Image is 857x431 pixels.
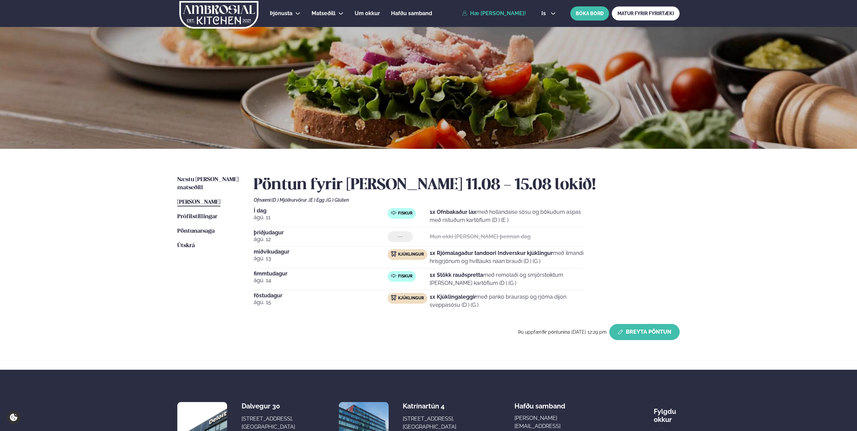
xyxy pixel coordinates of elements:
img: fish.svg [391,273,396,278]
a: MATUR FYRIR FYRIRTÆKI [612,6,680,21]
h2: Pöntun fyrir [PERSON_NAME] 11.08 - 15.08 lokið! [254,176,680,195]
img: logo [179,1,259,29]
a: Útskrá [177,242,195,250]
a: [PERSON_NAME] [177,198,220,206]
span: Pöntunarsaga [177,228,215,234]
a: Þjónusta [270,9,292,18]
span: ágú. 15 [254,298,388,306]
span: Hafðu samband [391,10,432,16]
a: Næstu [PERSON_NAME] matseðill [177,176,240,192]
span: miðvikudagur [254,249,388,255]
span: (E ) Egg , [309,197,326,203]
img: chicken.svg [391,251,396,257]
div: Katrínartún 4 [403,402,456,410]
span: Hafðu samband [514,397,565,410]
span: Næstu [PERSON_NAME] matseðill [177,177,239,191]
a: Matseðill [312,9,335,18]
button: Breyta Pöntun [609,324,680,340]
span: is [541,11,548,16]
span: fimmtudagur [254,271,388,276]
span: --- [398,234,403,239]
span: ágú. 12 [254,235,388,243]
div: [STREET_ADDRESS], [GEOGRAPHIC_DATA] [403,415,456,431]
a: Cookie settings [7,410,21,424]
strong: 1x Ofnbakaður lax [430,209,476,215]
span: [PERSON_NAME] [177,199,220,205]
span: Þjónusta [270,10,292,16]
img: fish.svg [391,210,396,215]
div: Fylgdu okkur [654,402,680,424]
p: með ilmandi hrísgrjónum og hvítlauks naan brauði (D ) (G ) [430,249,583,265]
p: með remolaði og smjörsteiktum [PERSON_NAME] kartöflum (D ) (G ) [430,271,583,287]
a: Prófílstillingar [177,213,217,221]
div: Dalvegur 30 [242,402,295,410]
strong: 1x Rjómalagaður tandoori Indverskur kjúklingur [430,250,553,256]
a: Hafðu samband [391,9,432,18]
a: Um okkur [355,9,380,18]
span: Fiskur [398,211,413,216]
span: Kjúklingur [398,252,424,257]
strong: 1x Kjúklingaleggir [430,294,476,300]
button: BÓKA BORÐ [570,6,609,21]
p: með hollandaise sósu og bökuðum aspas með ristuðum kartöflum (D ) (E ) [430,208,583,224]
strong: 1x Stökk rauðspretta [430,272,483,278]
div: [STREET_ADDRESS], [GEOGRAPHIC_DATA] [242,415,295,431]
span: Útskrá [177,243,195,248]
span: ágú. 13 [254,255,388,263]
a: Pöntunarsaga [177,227,215,235]
span: ágú. 14 [254,276,388,285]
strong: Mun ekki [PERSON_NAME] þennan dag [430,233,531,240]
a: Hæ [PERSON_NAME]! [462,10,526,16]
span: föstudagur [254,293,388,298]
img: chicken.svg [391,295,396,300]
div: Ofnæmi: [254,197,680,203]
span: Þú uppfærðir pöntunina [DATE] 12:29 pm [518,329,607,335]
span: Í dag [254,208,388,213]
span: (D ) Mjólkurvörur , [272,197,309,203]
span: Kjúklingur [398,296,424,301]
span: (G ) Glúten [326,197,349,203]
button: is [536,11,561,16]
span: Fiskur [398,274,413,279]
span: þriðjudagur [254,230,388,235]
p: með panko braurasp og rjóma dijon sveppasósu (D ) (G ) [430,293,583,309]
span: ágú. 11 [254,213,388,222]
span: Prófílstillingar [177,214,217,220]
span: Matseðill [312,10,335,16]
span: Um okkur [355,10,380,16]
